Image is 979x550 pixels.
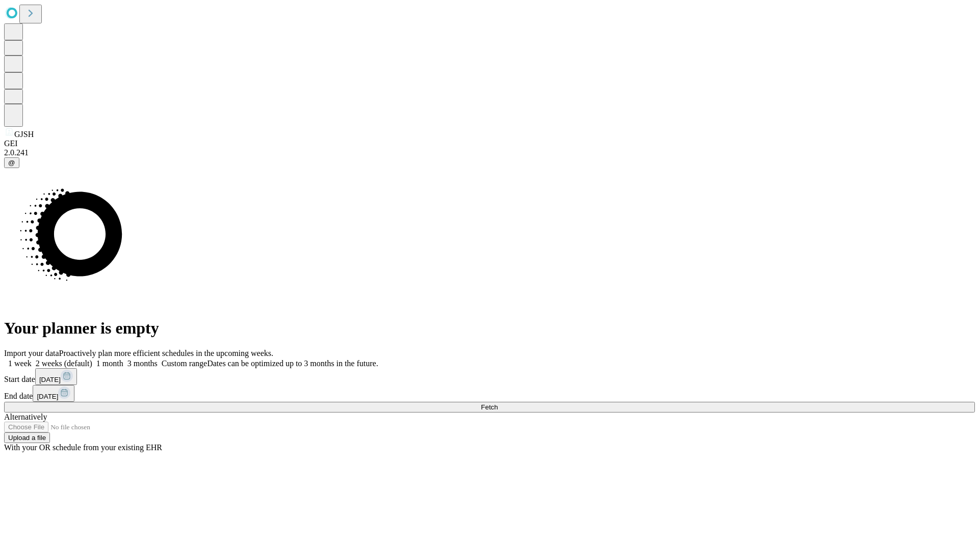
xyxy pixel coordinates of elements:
span: GJSH [14,130,34,139]
span: 3 months [127,359,158,368]
div: 2.0.241 [4,148,975,157]
span: 2 weeks (default) [36,359,92,368]
h1: Your planner is empty [4,319,975,338]
button: @ [4,157,19,168]
span: Alternatively [4,413,47,421]
button: Upload a file [4,432,50,443]
span: Proactively plan more efficient schedules in the upcoming weeks. [59,349,273,358]
button: [DATE] [33,385,74,402]
span: Import your data [4,349,59,358]
div: Start date [4,368,975,385]
span: @ [8,159,15,167]
button: Fetch [4,402,975,413]
div: End date [4,385,975,402]
span: [DATE] [37,393,58,400]
span: Dates can be optimized up to 3 months in the future. [207,359,378,368]
span: [DATE] [39,376,61,383]
span: Custom range [162,359,207,368]
span: 1 month [96,359,123,368]
span: Fetch [481,403,498,411]
div: GEI [4,139,975,148]
button: [DATE] [35,368,77,385]
span: 1 week [8,359,32,368]
span: With your OR schedule from your existing EHR [4,443,162,452]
